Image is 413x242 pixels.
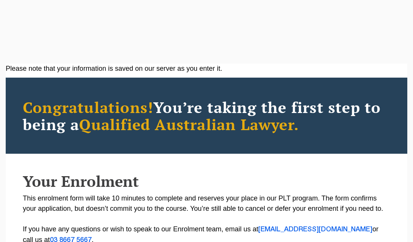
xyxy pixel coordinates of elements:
[23,173,390,189] h2: Your Enrolment
[258,226,372,232] a: [EMAIL_ADDRESS][DOMAIN_NAME]
[79,114,299,134] span: Qualified Australian Lawyer.
[23,97,153,117] span: Congratulations!
[23,99,390,133] h2: You’re taking the first step to being a
[6,64,407,74] div: Please note that your information is saved on our server as you enter it.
